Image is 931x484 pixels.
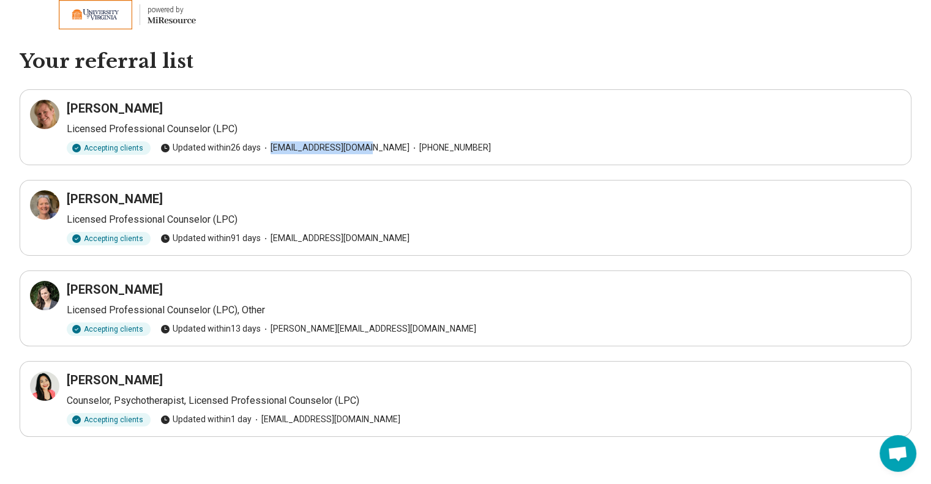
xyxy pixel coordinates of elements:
[261,141,409,154] span: [EMAIL_ADDRESS][DOMAIN_NAME]
[160,413,252,426] span: Updated within 1 day
[67,100,163,117] h3: [PERSON_NAME]
[67,393,901,408] p: Counselor, Psychotherapist, Licensed Professional Counselor (LPC)
[160,141,261,154] span: Updated within 26 days
[148,4,196,15] div: powered by
[20,49,911,75] h1: Your referral list
[261,232,409,245] span: [EMAIL_ADDRESS][DOMAIN_NAME]
[252,413,400,426] span: [EMAIL_ADDRESS][DOMAIN_NAME]
[67,141,151,155] div: Accepting clients
[409,141,491,154] span: [PHONE_NUMBER]
[67,190,163,207] h3: [PERSON_NAME]
[261,322,476,335] span: [PERSON_NAME][EMAIL_ADDRESS][DOMAIN_NAME]
[67,212,901,227] p: Licensed Professional Counselor (LPC)
[67,281,163,298] h3: [PERSON_NAME]
[67,122,901,136] p: Licensed Professional Counselor (LPC)
[67,322,151,336] div: Accepting clients
[160,322,261,335] span: Updated within 13 days
[67,303,901,318] p: Licensed Professional Counselor (LPC), Other
[160,232,261,245] span: Updated within 91 days
[67,371,163,389] h3: [PERSON_NAME]
[880,435,916,472] div: Open chat
[67,413,151,426] div: Accepting clients
[67,232,151,245] div: Accepting clients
